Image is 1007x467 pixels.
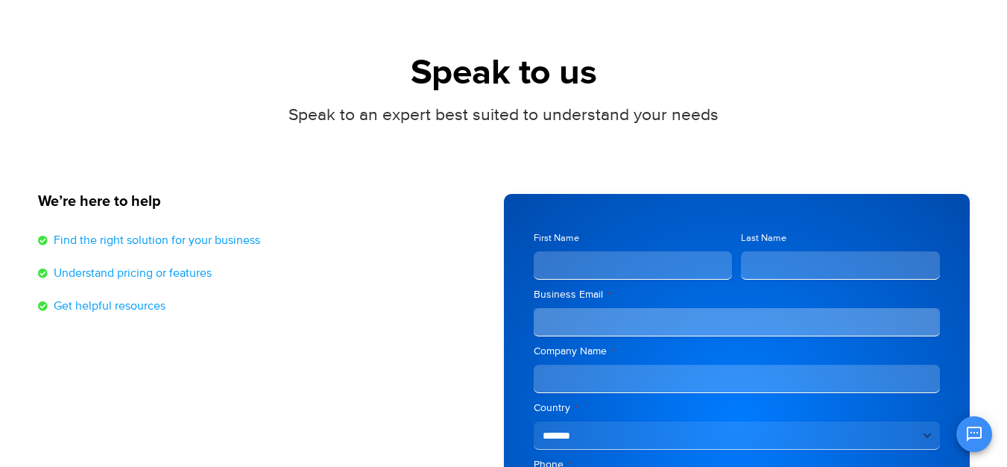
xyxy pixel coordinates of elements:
span: Understand pricing or features [50,264,212,282]
span: Find the right solution for your business [50,231,260,249]
span: Speak to an expert best suited to understand your needs [288,104,719,125]
label: Country [534,401,940,416]
h5: We’re here to help [38,194,489,209]
label: Company Name [534,344,940,359]
label: First Name [534,231,733,245]
button: Open chat [956,416,992,452]
h1: Speak to us [38,53,970,94]
label: Business Email [534,287,940,302]
span: Get helpful resources [50,297,165,315]
label: Last Name [741,231,940,245]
